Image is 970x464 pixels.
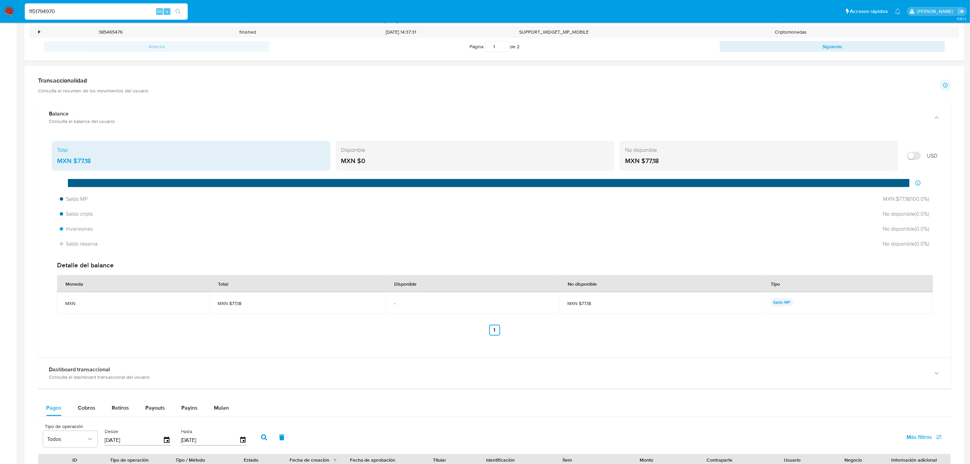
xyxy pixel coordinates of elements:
button: Anterior [44,41,269,52]
span: s [166,8,168,15]
p: alan.cervantesmartinez@mercadolibre.com.mx [917,8,955,15]
button: Siguiente [720,41,945,52]
div: finished [179,26,316,38]
span: 2 [517,43,519,50]
div: [DATE] 14:37:31 [316,26,486,38]
a: Notificaciones [895,8,901,14]
span: Alt [157,8,162,15]
div: • [38,17,40,24]
div: 385465476 [42,26,179,38]
div: Criptomonedas [623,26,959,38]
span: Accesos rápidos [850,8,888,15]
button: search-icon [171,7,185,16]
div: • [38,29,40,35]
input: Buscar usuario o caso... [25,7,188,16]
a: Salir [958,8,965,15]
span: 3.161.2 [957,16,967,21]
span: Página de [470,41,519,52]
div: SUPPORT_WIDGET_MP_MOBILE [486,26,623,38]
